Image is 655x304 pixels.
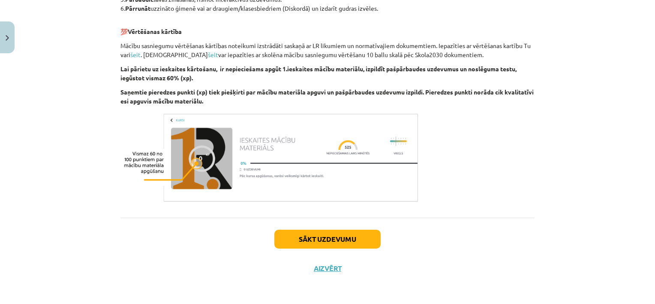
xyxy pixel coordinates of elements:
b: Lai pārietu uz ieskaites kārtošanu, ir nepieciešams apgūt 1.ieskaites mācību materiālu, izpildīt ... [120,65,517,82]
a: šeit [130,51,141,58]
button: Aizvērt [311,264,344,273]
b: Pārrunāt [125,4,150,12]
button: Sākt uzdevumu [274,230,381,249]
img: icon-close-lesson-0947bae3869378f0d4975bcd49f059093ad1ed9edebbc8119c70593378902aed.svg [6,35,9,41]
b: Vērtēšanas kārtība [128,27,182,35]
b: Saņemtie pieredzes punkti (xp) tiek piešķirti par mācību materiāla apguvi un pašpārbaudes uzdevum... [120,88,534,105]
p: Mācību sasniegumu vērtēšanas kārtības noteikumi izstrādāti saskaņā ar LR likumiem un normatīvajie... [120,41,535,59]
a: šeit [208,51,218,58]
p: 💯 [120,18,535,36]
